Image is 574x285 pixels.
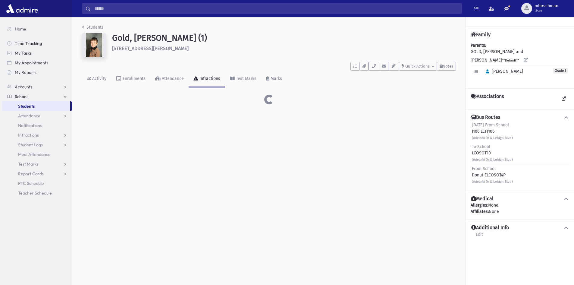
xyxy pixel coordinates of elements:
[472,122,509,128] span: [DATE] From School
[18,171,44,176] span: Report Cards
[535,4,558,8] span: mhirschman
[475,231,483,242] a: Edit
[2,48,72,58] a: My Tasks
[91,76,106,81] div: Activity
[2,121,72,130] a: Notifications
[471,114,500,121] h4: Bus Routes
[15,41,42,46] span: Time Tracking
[472,180,513,184] small: (Adelphi Dr & Lehigh Blvd)
[2,92,72,101] a: School
[399,62,437,71] button: Quick Actions
[472,122,513,141] div: J106 LCFJ106
[2,68,72,77] a: My Reports
[18,190,52,196] span: Teacher Schedule
[235,76,256,81] div: Test Marks
[269,76,282,81] div: Marks
[471,208,569,215] div: None
[189,71,225,87] a: Infractions
[443,64,453,68] span: Notes
[2,39,72,48] a: Time Tracking
[535,8,558,13] span: User
[2,188,72,198] a: Teacher Schedule
[437,62,456,71] button: Notes
[2,150,72,159] a: Meal Attendance
[2,111,72,121] a: Attendance
[472,144,513,163] div: LCOSOT10
[111,71,150,87] a: Enrollments
[15,94,27,99] span: School
[471,43,486,48] b: Parents:
[112,46,456,51] h6: [STREET_ADDRESS][PERSON_NAME]
[15,84,32,90] span: Accounts
[471,93,504,104] h4: Associations
[483,69,523,74] span: [PERSON_NAME]
[472,166,496,171] span: From School
[471,196,569,202] button: Medical
[18,161,39,167] span: Test Marks
[82,71,111,87] a: Activity
[150,71,189,87] a: Attendance
[471,114,569,121] button: Bus Routes
[198,76,220,81] div: Infractions
[471,42,569,84] div: GOLD, [PERSON_NAME] and [PERSON_NAME]
[2,169,72,179] a: Report Cards
[471,225,569,231] button: Additional Info
[18,132,39,138] span: Infractions
[2,24,72,34] a: Home
[15,70,36,75] span: My Reports
[471,203,488,208] b: Allergies:
[82,25,104,30] a: Students
[471,32,491,37] h4: Family
[112,33,456,43] h1: Gold, [PERSON_NAME] (1)
[2,140,72,150] a: Student Logs
[15,60,48,65] span: My Appointments
[471,196,494,202] h4: Medical
[18,123,42,128] span: Notifications
[2,130,72,140] a: Infractions
[2,58,72,68] a: My Appointments
[261,71,287,87] a: Marks
[161,76,184,81] div: Attendance
[2,179,72,188] a: PTC Schedule
[82,24,104,33] nav: breadcrumb
[18,181,44,186] span: PTC Schedule
[2,82,72,92] a: Accounts
[18,152,51,157] span: Meal Attendance
[18,113,40,119] span: Attendance
[2,101,70,111] a: Students
[18,103,35,109] span: Students
[15,50,32,56] span: My Tasks
[405,64,430,68] span: Quick Actions
[472,158,513,162] small: (Adelphi Dr & Lehigh Blvd)
[472,136,513,140] small: (Adelphi Dr & Lehigh Blvd)
[225,71,261,87] a: Test Marks
[471,209,489,214] b: Affiliates:
[471,225,509,231] h4: Additional Info
[91,3,462,14] input: Search
[472,144,490,149] span: To School
[18,142,43,147] span: Student Logs
[558,93,569,104] a: View all Associations
[472,166,513,185] div: Donut ELCOSOT4P
[2,159,72,169] a: Test Marks
[5,2,39,14] img: AdmirePro
[15,26,26,32] span: Home
[553,68,568,74] span: Grade 1
[471,202,569,215] div: None
[121,76,146,81] div: Enrollments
